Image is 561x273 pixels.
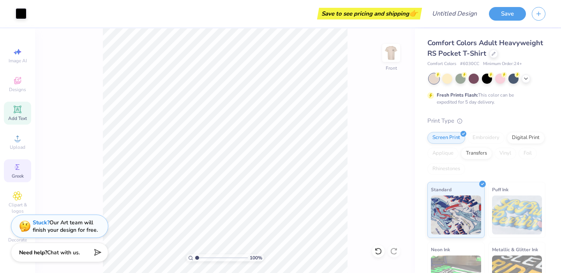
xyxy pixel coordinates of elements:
[8,237,27,243] span: Decorate
[427,148,459,159] div: Applique
[492,245,538,254] span: Metallic & Glitter Ink
[250,254,262,261] span: 100 %
[10,144,25,150] span: Upload
[33,219,49,226] strong: Stuck?
[519,148,537,159] div: Foil
[492,196,542,234] img: Puff Ink
[431,196,481,234] img: Standard
[437,92,478,98] strong: Fresh Prints Flash:
[319,8,420,19] div: Save to see pricing and shipping
[386,65,397,72] div: Front
[483,61,522,67] span: Minimum Order: 24 +
[8,115,27,122] span: Add Text
[33,219,98,234] div: Our Art team will finish your design for free.
[489,7,526,21] button: Save
[431,245,450,254] span: Neon Ink
[494,148,516,159] div: Vinyl
[467,132,505,144] div: Embroidery
[383,45,399,61] img: Front
[427,132,465,144] div: Screen Print
[461,148,492,159] div: Transfers
[427,61,456,67] span: Comfort Colors
[492,185,508,194] span: Puff Ink
[12,173,24,179] span: Greek
[460,61,479,67] span: # 6030CC
[4,202,31,214] span: Clipart & logos
[437,92,533,106] div: This color can be expedited for 5 day delivery.
[427,38,543,58] span: Comfort Colors Adult Heavyweight RS Pocket T-Shirt
[9,58,27,64] span: Image AI
[431,185,452,194] span: Standard
[409,9,418,18] span: 👉
[9,86,26,93] span: Designs
[427,116,545,125] div: Print Type
[426,6,483,21] input: Untitled Design
[427,163,465,175] div: Rhinestones
[507,132,545,144] div: Digital Print
[47,249,80,256] span: Chat with us.
[19,249,47,256] strong: Need help?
